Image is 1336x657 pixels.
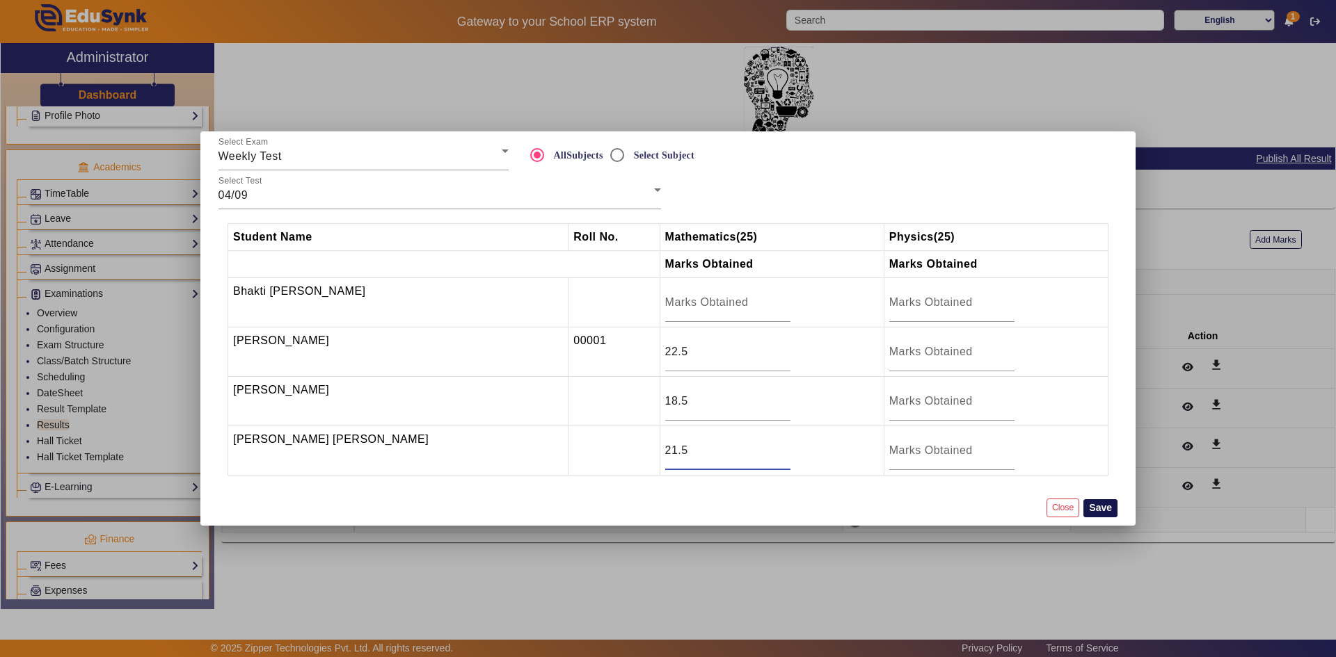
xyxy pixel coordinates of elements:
[228,278,568,327] td: Bhakti [PERSON_NAME]
[665,343,790,360] input: Marks Obtained
[1047,498,1079,517] button: Close
[228,224,568,251] th: Student Name
[228,426,568,476] td: [PERSON_NAME] [PERSON_NAME]
[889,393,1015,409] input: Marks Obtained
[884,224,1108,251] th: Physics (25)
[884,251,1108,278] th: Marks Obtained
[631,149,694,161] label: Select Subject
[568,224,660,251] th: Roll No.
[218,189,248,201] span: 04/09
[665,294,790,311] input: Marks Obtained
[228,327,568,377] td: [PERSON_NAME]
[889,442,1015,459] input: Marks Obtained
[1083,499,1118,517] button: Save
[660,251,884,278] th: Marks Obtained
[889,343,1015,360] input: Marks Obtained
[218,150,282,162] span: Weekly Test
[568,327,660,377] td: 00001
[218,138,268,147] mat-label: Select Exam
[660,224,884,251] th: Mathematics (25)
[551,149,603,161] label: AllSubjects
[218,177,262,186] mat-label: Select Test
[228,377,568,426] td: [PERSON_NAME]
[665,442,790,459] input: Marks Obtained
[889,294,1015,311] input: Marks Obtained
[665,393,790,409] input: Marks Obtained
